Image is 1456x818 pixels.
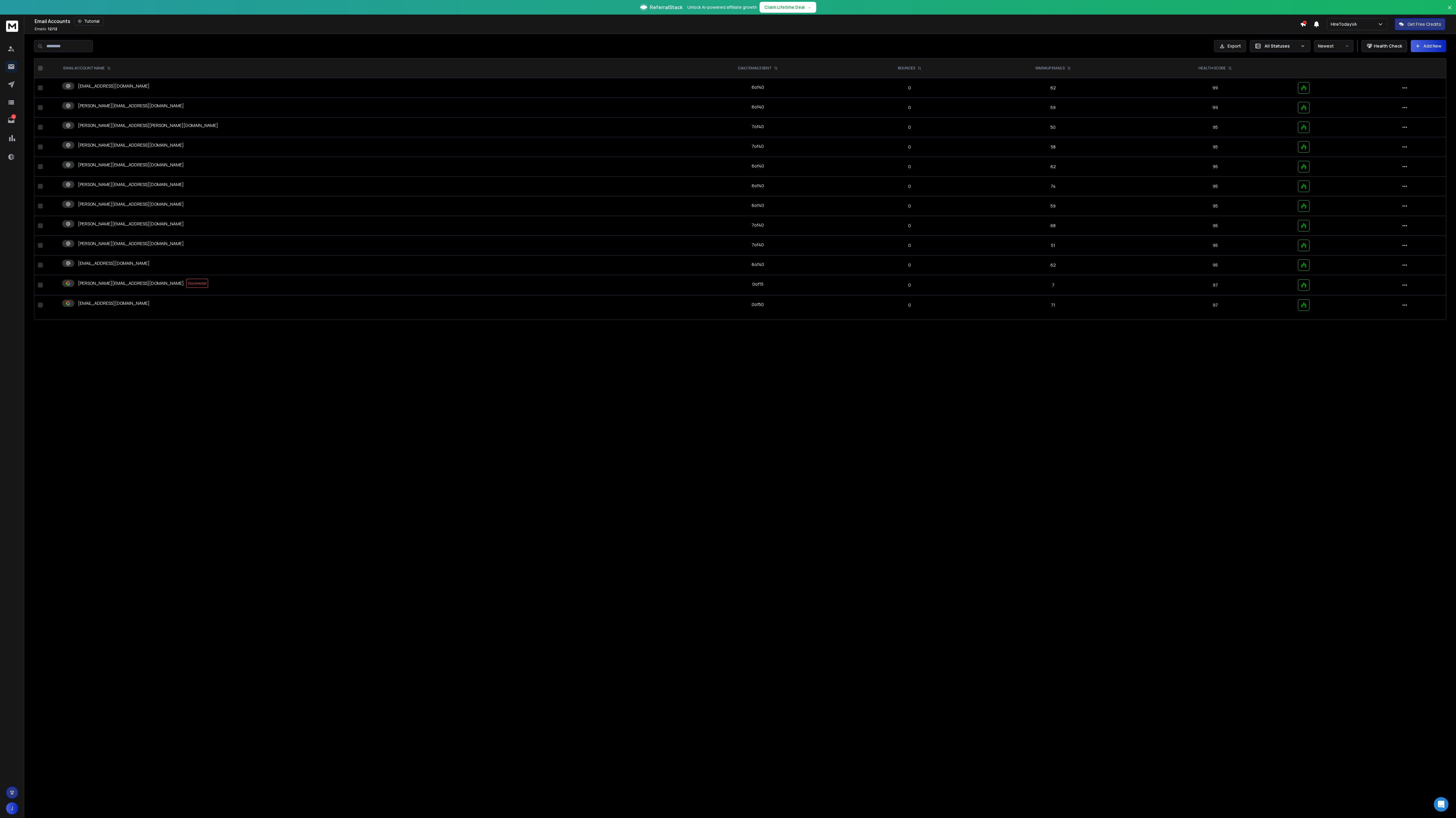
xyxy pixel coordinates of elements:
button: Add New [1411,40,1446,52]
div: 0 of 15 [752,281,763,287]
p: Health Check [1374,43,1402,49]
td: 50 [970,118,1136,137]
div: Open Intercom Messenger [1434,797,1448,812]
td: 71 [970,295,1136,315]
td: 51 [970,236,1136,255]
p: BOUNCES [898,66,915,71]
td: 95 [1136,255,1295,275]
td: 97 [1136,295,1295,315]
button: Tutorial [74,17,103,25]
td: 95 [1136,118,1295,137]
td: 95 [1136,236,1295,255]
td: 95 [1136,177,1295,196]
p: 0 [852,105,966,111]
p: 0 [852,242,966,248]
button: Get Free Credits [1395,18,1445,30]
td: 95 [1136,216,1295,236]
p: 0 [852,302,966,308]
button: Newest [1314,40,1353,52]
div: 6 of 40 [752,261,764,268]
p: 0 [852,144,966,150]
p: 0 [852,85,966,91]
p: Emails : [35,27,57,32]
p: [PERSON_NAME][EMAIL_ADDRESS][DOMAIN_NAME] [78,221,184,227]
button: Export [1214,40,1246,52]
div: 6 of 40 [752,104,764,110]
div: 7 of 40 [752,222,764,228]
td: 58 [970,137,1136,157]
td: 62 [970,157,1136,177]
div: 7 of 40 [752,143,764,149]
td: 59 [970,98,1136,118]
p: [PERSON_NAME][EMAIL_ADDRESS][DOMAIN_NAME] [78,201,184,207]
button: Claim Lifetime Deal→ [760,2,816,13]
p: [PERSON_NAME][EMAIL_ADDRESS][DOMAIN_NAME] [78,241,184,247]
div: 6 of 40 [752,84,764,90]
p: 0 [852,164,966,170]
button: Close banner [1446,4,1454,18]
a: 2 [5,114,17,126]
p: 0 [852,203,966,209]
div: Email Accounts [35,17,1300,25]
div: 0 of 50 [752,301,764,308]
td: 59 [970,196,1136,216]
span: Disconnected [186,279,208,288]
p: [EMAIL_ADDRESS][DOMAIN_NAME] [78,260,150,266]
p: DAILY EMAILS SENT [738,66,772,71]
p: Get Free Credits [1407,21,1441,27]
p: 0 [852,183,966,189]
p: [PERSON_NAME][EMAIL_ADDRESS][DOMAIN_NAME] [78,280,184,286]
p: 0 [852,223,966,229]
td: 7 [970,275,1136,295]
span: ReferralStack [650,4,682,11]
div: 7 of 40 [752,242,764,248]
div: 6 of 40 [752,163,764,169]
p: 0 [852,282,966,288]
p: All Statuses [1265,43,1298,49]
div: EMAIL ACCOUNT NAME [63,66,111,71]
p: [PERSON_NAME][EMAIL_ADDRESS][DOMAIN_NAME] [78,181,184,188]
div: 6 of 40 [752,202,764,208]
button: J [6,802,18,814]
td: 99 [1136,78,1295,98]
p: HireTodayVA [1331,21,1359,27]
p: [EMAIL_ADDRESS][DOMAIN_NAME] [78,83,150,89]
span: → [807,4,811,10]
p: Unlock AI-powered affiliate growth [687,4,757,10]
div: 7 of 40 [752,124,764,130]
td: 68 [970,216,1136,236]
td: 62 [970,78,1136,98]
td: 95 [1136,137,1295,157]
p: [PERSON_NAME][EMAIL_ADDRESS][PERSON_NAME][DOMAIN_NAME] [78,122,218,128]
p: [PERSON_NAME][EMAIL_ADDRESS][DOMAIN_NAME] [78,103,184,109]
td: 74 [970,177,1136,196]
p: [EMAIL_ADDRESS][DOMAIN_NAME] [78,300,150,306]
p: HEALTH SCORE [1198,66,1226,71]
p: 2 [11,114,16,119]
td: 97 [1136,275,1295,295]
p: 0 [852,262,966,268]
p: WARMUP EMAILS [1035,66,1065,71]
span: 12 / 12 [48,26,57,32]
td: 62 [970,255,1136,275]
p: [PERSON_NAME][EMAIL_ADDRESS][DOMAIN_NAME] [78,142,184,148]
div: 6 of 40 [752,183,764,189]
p: 0 [852,124,966,130]
td: 95 [1136,157,1295,177]
td: 99 [1136,98,1295,118]
button: Health Check [1361,40,1407,52]
td: 95 [1136,196,1295,216]
p: [PERSON_NAME][EMAIL_ADDRESS][DOMAIN_NAME] [78,162,184,168]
